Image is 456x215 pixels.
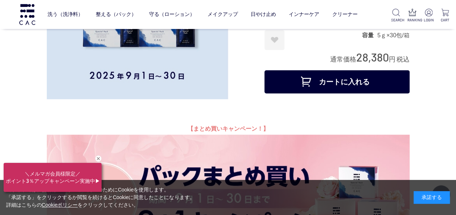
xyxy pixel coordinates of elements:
a: 洗う（洗浄料） [48,5,83,24]
span: 円 [389,56,395,63]
a: インナーケア [289,5,319,24]
a: 整える（パック） [96,5,136,24]
a: 日やけ止め [251,5,276,24]
a: 守る（ローション） [149,5,195,24]
p: RANKING [407,17,418,23]
div: 承諾する [414,191,450,204]
p: LOGIN [423,17,434,23]
a: LOGIN [423,9,434,23]
dt: 容量 [362,31,377,39]
a: SEARCH [391,9,402,23]
a: クリーナー [332,5,357,24]
img: logo [18,4,36,25]
a: メイクアップ [208,5,238,24]
div: 当サイトでは、お客様へのサービス向上のためにCookieを使用します。 「承諾する」をクリックするか閲覧を続けるとCookieに同意したことになります。 詳細はこちらの をクリックしてください。 [6,186,195,209]
p: 【まとめ買いキャンペーン！】 [47,123,410,135]
a: お気に入りに登録する [264,30,284,50]
span: 28,380 [356,50,389,64]
p: CART [440,17,450,23]
span: 通常価格 [330,56,356,63]
p: SEARCH [391,17,402,23]
span: 税込 [397,56,410,63]
a: CART [440,9,450,23]
button: カートに入れる [264,70,410,93]
dd: 5ｇ×30包/箱 [377,31,409,39]
a: RANKING [407,9,418,23]
a: Cookieポリシー [42,202,78,208]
